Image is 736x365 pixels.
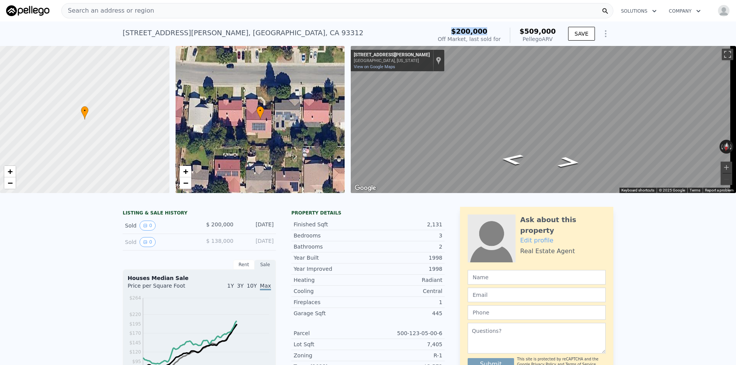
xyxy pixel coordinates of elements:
[183,167,188,176] span: +
[368,287,442,295] div: Central
[255,260,276,270] div: Sale
[183,178,188,188] span: −
[129,295,141,301] tspan: $264
[351,46,736,193] div: Street View
[294,221,368,228] div: Finished Sqft
[294,254,368,262] div: Year Built
[598,26,613,41] button: Show Options
[294,352,368,359] div: Zoning
[663,4,707,18] button: Company
[729,140,734,154] button: Rotate clockwise
[140,221,156,231] button: View historical data
[351,46,736,193] div: Map
[294,232,368,239] div: Bedrooms
[468,288,606,302] input: Email
[368,232,442,239] div: 3
[720,140,724,154] button: Rotate counterclockwise
[353,183,378,193] a: Open this area in Google Maps (opens a new window)
[520,247,575,256] div: Real Estate Agent
[294,309,368,317] div: Garage Sqft
[436,56,441,65] a: Show location on map
[129,349,141,355] tspan: $120
[438,35,501,43] div: Off Market, last sold for
[368,221,442,228] div: 2,131
[368,329,442,337] div: 500-123-05-00-6
[294,243,368,250] div: Bathrooms
[180,166,191,177] a: Zoom in
[128,274,271,282] div: Houses Median Sale
[368,298,442,306] div: 1
[4,177,16,189] a: Zoom out
[519,27,556,35] span: $509,000
[368,309,442,317] div: 445
[721,162,732,173] button: Zoom in
[247,283,257,289] span: 10Y
[353,183,378,193] img: Google
[294,340,368,348] div: Lot Sqft
[491,151,533,167] path: Go East, Marby Grange Way
[354,52,430,58] div: [STREET_ADDRESS][PERSON_NAME]
[718,5,730,17] img: avatar
[123,28,363,38] div: [STREET_ADDRESS][PERSON_NAME] , [GEOGRAPHIC_DATA] , CA 93312
[520,237,554,244] a: Edit profile
[519,35,556,43] div: Pellego ARV
[81,106,89,119] div: •
[294,287,368,295] div: Cooling
[354,64,395,69] a: View on Google Maps
[240,237,274,247] div: [DATE]
[240,221,274,231] div: [DATE]
[468,305,606,320] input: Phone
[206,221,233,228] span: $ 200,000
[81,107,89,114] span: •
[621,188,654,193] button: Keyboard shortcuts
[368,265,442,273] div: 1998
[180,177,191,189] a: Zoom out
[723,139,730,154] button: Reset the view
[123,210,276,218] div: LISTING & SALE HISTORY
[721,173,732,185] button: Zoom out
[129,321,141,327] tspan: $195
[705,188,734,192] a: Report a problem
[659,188,685,192] span: © 2025 Google
[256,106,264,119] div: •
[294,265,368,273] div: Year Improved
[294,298,368,306] div: Fireplaces
[368,352,442,359] div: R-1
[354,58,430,63] div: [GEOGRAPHIC_DATA], [US_STATE]
[8,167,13,176] span: +
[690,188,700,192] a: Terms (opens in new tab)
[132,359,141,364] tspan: $95
[129,331,141,336] tspan: $170
[8,178,13,188] span: −
[468,270,606,285] input: Name
[368,254,442,262] div: 1998
[237,283,243,289] span: 3Y
[548,154,590,170] path: Go West, Marby Grange Way
[125,237,193,247] div: Sold
[615,4,663,18] button: Solutions
[368,340,442,348] div: 7,405
[227,283,234,289] span: 1Y
[233,260,255,270] div: Rent
[129,340,141,345] tspan: $145
[451,27,488,35] span: $200,000
[368,276,442,284] div: Radiant
[368,243,442,250] div: 2
[140,237,156,247] button: View historical data
[256,107,264,114] span: •
[6,5,49,16] img: Pellego
[206,238,233,244] span: $ 138,000
[4,166,16,177] a: Zoom in
[520,214,606,236] div: Ask about this property
[260,283,271,290] span: Max
[722,49,733,60] button: Toggle fullscreen view
[128,282,199,294] div: Price per Square Foot
[294,329,368,337] div: Parcel
[568,27,595,41] button: SAVE
[129,312,141,317] tspan: $220
[291,210,445,216] div: Property details
[62,6,154,15] span: Search an address or region
[125,221,193,231] div: Sold
[294,276,368,284] div: Heating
